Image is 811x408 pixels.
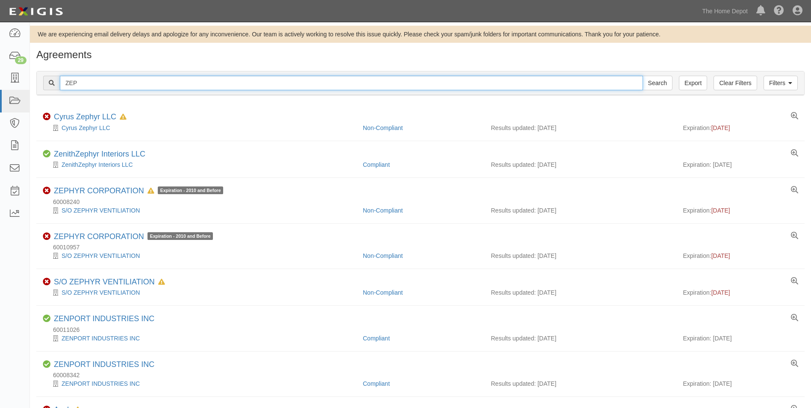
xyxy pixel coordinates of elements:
[54,150,145,158] a: ZenithZephyr Interiors LLC
[43,150,50,158] i: Compliant
[683,379,798,388] div: Expiration: [DATE]
[683,160,798,169] div: Expiration: [DATE]
[683,288,798,297] div: Expiration:
[120,114,127,120] i: In Default since 04/16/2025
[54,360,154,369] a: ZENPORT INDUSTRIES INC
[54,278,155,286] a: S/O ZEPHYR VENTILIATION
[54,112,127,122] div: Cyrus Zephyr LLC
[54,186,223,196] div: ZEPHYR CORPORATION
[62,124,110,131] a: Cyrus Zephyr LLC
[158,186,224,194] span: Expiration - 2010 and Before
[43,160,357,169] div: ZenithZephyr Interiors LLC
[54,278,165,287] div: S/O ZEPHYR VENTILIATION
[62,380,140,387] a: ZENPORT INDUSTRIES INC
[491,160,670,169] div: Results updated: [DATE]
[683,334,798,343] div: Expiration: [DATE]
[491,206,670,215] div: Results updated: [DATE]
[43,124,357,132] div: Cyrus Zephyr LLC
[43,278,50,286] i: Non-Compliant
[54,314,154,324] div: ZENPORT INDUSTRIES INC
[491,124,670,132] div: Results updated: [DATE]
[774,6,784,16] i: Help Center - Complianz
[62,252,140,259] a: S/O ZEPHYR VENTILIATION
[764,76,798,90] a: Filters
[363,252,403,259] a: Non-Compliant
[791,150,798,157] a: View results summary
[791,186,798,194] a: View results summary
[43,113,50,121] i: Non-Compliant
[30,30,811,38] div: We are experiencing email delivery delays and apologize for any inconvenience. Our team is active...
[54,186,144,195] a: ZEPHYR CORPORATION
[711,252,730,259] span: [DATE]
[54,314,154,323] a: ZENPORT INDUSTRIES INC
[491,288,670,297] div: Results updated: [DATE]
[62,335,140,342] a: ZENPORT INDUSTRIES INC
[6,4,65,19] img: logo-5460c22ac91f19d4615b14bd174203de0afe785f0fc80cf4dbbc73dc1793850b.png
[711,124,730,131] span: [DATE]
[43,288,357,297] div: S/O ZEPHYR VENTILIATION
[54,232,144,241] a: ZEPHYR CORPORATION
[791,112,798,120] a: View results summary
[62,207,140,214] a: S/O ZEPHYR VENTILIATION
[54,232,213,242] div: ZEPHYR CORPORATION
[43,233,50,240] i: Non-Compliant
[791,360,798,368] a: View results summary
[62,161,133,168] a: ZenithZephyr Interiors LLC
[791,278,798,285] a: View results summary
[43,371,805,379] div: 60008342
[683,124,798,132] div: Expiration:
[679,76,707,90] a: Export
[491,251,670,260] div: Results updated: [DATE]
[43,243,805,251] div: 60010957
[54,112,116,121] a: Cyrus Zephyr LLC
[711,207,730,214] span: [DATE]
[43,206,357,215] div: S/O ZEPHYR VENTILIATION
[43,325,805,334] div: 60011026
[791,232,798,240] a: View results summary
[363,124,403,131] a: Non-Compliant
[43,334,357,343] div: ZENPORT INDUSTRIES INC
[43,251,357,260] div: S/O ZEPHYR VENTILIATION
[15,56,27,64] div: 29
[698,3,752,20] a: The Home Depot
[363,207,403,214] a: Non-Compliant
[36,49,805,60] h1: Agreements
[491,334,670,343] div: Results updated: [DATE]
[43,198,805,206] div: 60008240
[147,188,154,194] i: In Default since 07/12/2025
[714,76,757,90] a: Clear Filters
[363,335,390,342] a: Compliant
[158,279,165,285] i: In Default since 07/12/2025
[54,360,154,370] div: ZENPORT INDUSTRIES INC
[683,251,798,260] div: Expiration:
[54,150,145,159] div: ZenithZephyr Interiors LLC
[43,315,50,322] i: Compliant
[363,289,403,296] a: Non-Compliant
[363,161,390,168] a: Compliant
[683,206,798,215] div: Expiration:
[643,76,672,90] input: Search
[43,379,357,388] div: ZENPORT INDUSTRIES INC
[147,232,213,240] span: Expiration - 2010 and Before
[43,361,50,368] i: Compliant
[60,76,643,90] input: Search
[43,187,50,195] i: Non-Compliant
[711,289,730,296] span: [DATE]
[491,379,670,388] div: Results updated: [DATE]
[363,380,390,387] a: Compliant
[791,314,798,322] a: View results summary
[62,289,140,296] a: S/O ZEPHYR VENTILIATION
